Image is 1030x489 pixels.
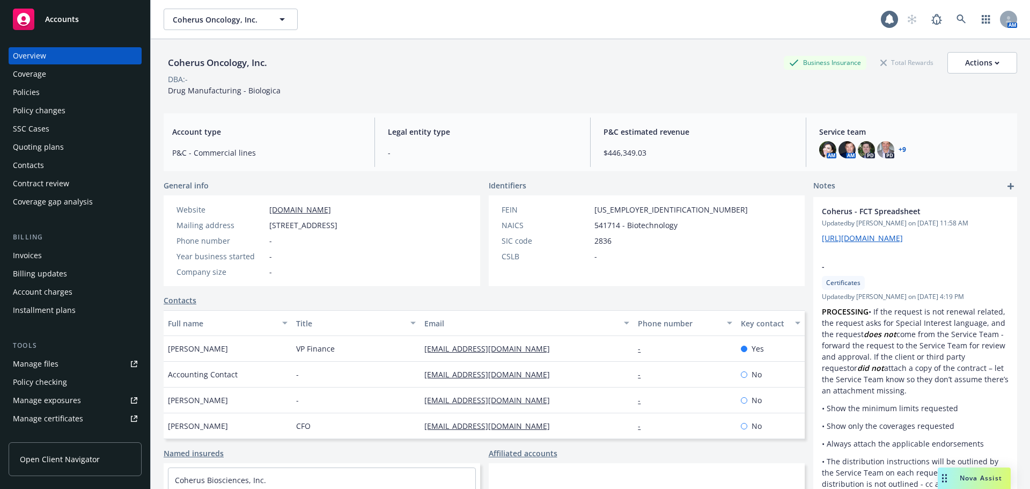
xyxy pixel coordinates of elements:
[813,197,1017,252] div: Coherus - FCT SpreadsheetUpdatedby [PERSON_NAME] on [DATE] 11:58 AM[URL][DOMAIN_NAME]
[938,468,1011,489] button: Nova Assist
[819,126,1009,137] span: Service team
[13,175,69,192] div: Contract review
[9,84,142,101] a: Policies
[822,261,981,272] span: -
[822,438,1009,449] p: • Always attach the applicable endorsements
[296,369,299,380] span: -
[292,310,420,336] button: Title
[13,47,46,64] div: Overview
[13,392,81,409] div: Manage exposures
[9,65,142,83] a: Coverage
[489,180,526,191] span: Identifiers
[752,420,762,432] span: No
[947,52,1017,74] button: Actions
[9,102,142,119] a: Policy changes
[813,180,835,193] span: Notes
[899,147,906,153] a: +9
[424,318,617,329] div: Email
[634,310,736,336] button: Phone number
[975,9,997,30] a: Switch app
[296,343,335,354] span: VP Finance
[269,251,272,262] span: -
[13,157,44,174] div: Contacts
[176,266,265,278] div: Company size
[752,343,764,354] span: Yes
[175,475,266,485] a: Coherus Biosciences, Inc.
[176,235,265,246] div: Phone number
[951,9,972,30] a: Search
[822,306,1009,396] p: • If the request is not renewal related, the request asks for Special Interest language, and the ...
[594,251,597,262] span: -
[164,295,196,306] a: Contacts
[819,141,836,158] img: photo
[822,420,1009,432] p: • Show only the coverages requested
[269,266,272,278] span: -
[172,126,362,137] span: Account type
[9,193,142,210] a: Coverage gap analysis
[594,220,678,231] span: 541714 - Biotechnology
[176,220,265,231] div: Mailing address
[172,147,362,158] span: P&C - Commercial lines
[960,473,1002,483] span: Nova Assist
[822,233,903,243] a: [URL][DOMAIN_NAME]
[164,310,292,336] button: Full name
[9,340,142,351] div: Tools
[594,204,748,215] span: [US_EMPLOYER_IDENTIFICATION_NUMBER]
[604,147,793,158] span: $446,349.03
[9,157,142,174] a: Contacts
[424,421,558,431] a: [EMAIL_ADDRESS][DOMAIN_NAME]
[9,374,142,391] a: Policy checking
[388,147,577,158] span: -
[877,141,894,158] img: photo
[13,138,64,156] div: Quoting plans
[173,14,266,25] span: Coherus Oncology, Inc.
[638,344,649,354] a: -
[822,292,1009,302] span: Updated by [PERSON_NAME] on [DATE] 4:19 PM
[9,302,142,319] a: Installment plans
[176,251,265,262] div: Year business started
[13,120,49,137] div: SSC Cases
[594,235,612,246] span: 2836
[168,369,238,380] span: Accounting Contact
[822,403,1009,414] p: • Show the minimum limits requested
[502,220,590,231] div: NAICS
[13,102,65,119] div: Policy changes
[164,180,209,191] span: General info
[875,56,939,69] div: Total Rewards
[168,395,228,406] span: [PERSON_NAME]
[269,235,272,246] span: -
[13,193,93,210] div: Coverage gap analysis
[822,306,869,317] strong: PROCESSING
[424,369,558,379] a: [EMAIL_ADDRESS][DOMAIN_NAME]
[13,374,67,391] div: Policy checking
[9,247,142,264] a: Invoices
[604,126,793,137] span: P&C estimated revenue
[864,329,896,339] em: does not
[1004,180,1017,193] a: add
[164,56,271,70] div: Coherus Oncology, Inc.
[424,395,558,405] a: [EMAIL_ADDRESS][DOMAIN_NAME]
[822,206,981,217] span: Coherus - FCT Spreadsheet
[858,141,875,158] img: photo
[638,369,649,379] a: -
[13,302,76,319] div: Installment plans
[502,235,590,246] div: SIC code
[857,363,884,373] em: did not
[9,410,142,427] a: Manage certificates
[13,84,40,101] div: Policies
[176,204,265,215] div: Website
[9,138,142,156] a: Quoting plans
[424,344,558,354] a: [EMAIL_ADDRESS][DOMAIN_NAME]
[822,218,1009,228] span: Updated by [PERSON_NAME] on [DATE] 11:58 AM
[9,175,142,192] a: Contract review
[9,283,142,301] a: Account charges
[168,85,281,96] span: Drug Manufacturing - Biologica
[164,9,298,30] button: Coherus Oncology, Inc.
[13,265,67,282] div: Billing updates
[13,65,46,83] div: Coverage
[638,395,649,405] a: -
[737,310,805,336] button: Key contact
[9,392,142,409] a: Manage exposures
[168,343,228,354] span: [PERSON_NAME]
